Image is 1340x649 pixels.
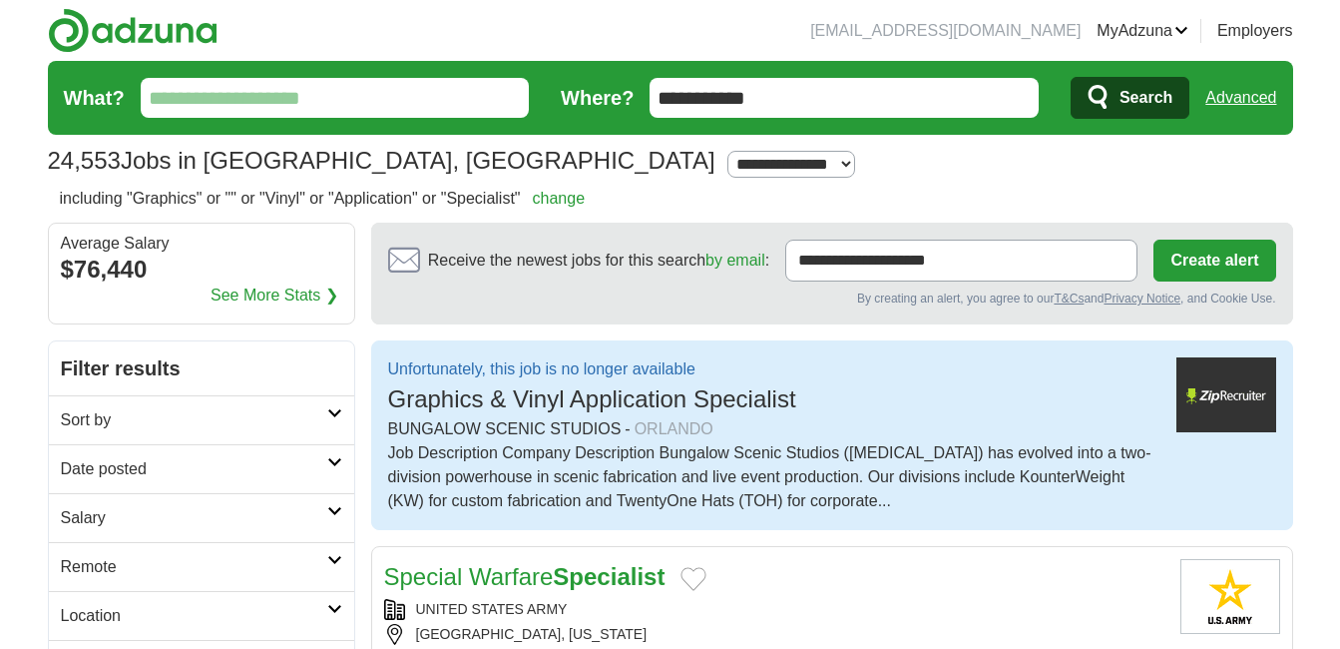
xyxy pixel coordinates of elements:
div: $76,440 [61,252,342,288]
h2: Location [61,604,327,628]
a: See More Stats ❯ [211,284,338,308]
div: Job Description Company Description Bungalow Scenic Studios ([MEDICAL_DATA]) has evolved into a t... [388,441,1160,513]
a: Special WarfareSpecialist [384,563,666,590]
a: Remote [49,542,354,591]
a: Salary [49,493,354,542]
p: Unfortunately, this job is no longer available [388,357,796,381]
a: Date posted [49,444,354,493]
h2: Sort by [61,408,327,432]
a: Location [49,591,354,640]
span: - [625,417,630,441]
a: Employers [1217,19,1293,43]
a: change [533,190,586,207]
span: 24,553 [48,143,121,179]
div: [GEOGRAPHIC_DATA], [US_STATE] [384,624,1164,645]
label: What? [64,83,125,113]
button: Create alert [1153,240,1275,282]
div: Average Salary [61,236,342,252]
h2: Salary [61,506,327,530]
a: Advanced [1205,78,1276,118]
a: T&Cs [1054,292,1084,306]
a: Privacy Notice [1104,292,1180,306]
button: Add to favorite jobs [680,567,706,591]
button: Search [1071,77,1189,119]
label: Where? [561,83,634,113]
a: UNITED STATES ARMY [416,601,568,617]
div: By creating an alert, you agree to our and , and Cookie Use. [388,290,1276,308]
span: Graphics & Vinyl Application Specialist [388,385,796,412]
h2: including "Graphics" or "" or "Vinyl" or "Application" or "Specialist" [60,187,586,211]
h2: Remote [61,555,327,579]
span: Search [1119,78,1172,118]
img: ZipRecruiter logo [1176,357,1276,432]
img: United States Army logo [1180,559,1280,634]
li: [EMAIL_ADDRESS][DOMAIN_NAME] [810,19,1081,43]
div: BUNGALOW SCENIC STUDIOS [388,417,1160,441]
span: Receive the newest jobs for this search : [428,249,769,273]
strong: Specialist [553,563,665,590]
img: Adzuna logo [48,8,218,53]
h1: Jobs in [GEOGRAPHIC_DATA], [GEOGRAPHIC_DATA] [48,147,715,174]
a: Sort by [49,395,354,444]
a: MyAdzuna [1097,19,1188,43]
a: by email [705,252,765,269]
div: ORLANDO [635,417,713,441]
h2: Filter results [49,341,354,395]
h2: Date posted [61,457,327,481]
